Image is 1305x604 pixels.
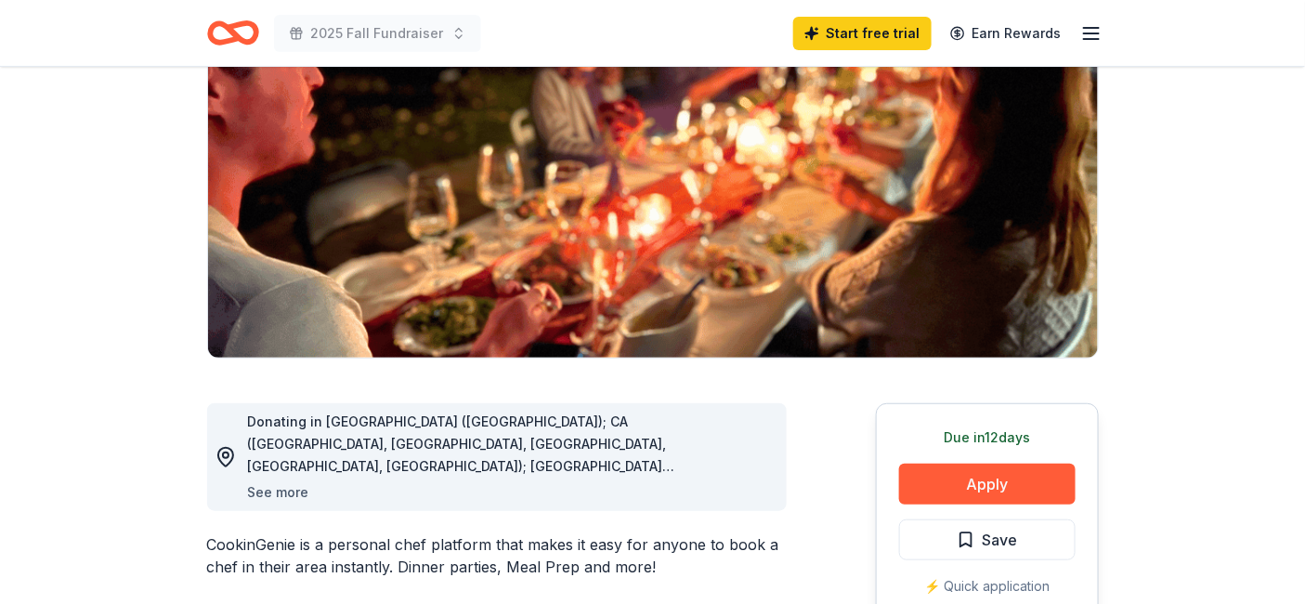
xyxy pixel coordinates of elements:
a: Earn Rewards [939,17,1073,50]
a: Start free trial [793,17,932,50]
div: ⚡️ Quick application [899,575,1076,597]
button: Save [899,519,1076,560]
button: See more [248,481,309,504]
span: 2025 Fall Fundraiser [311,22,444,45]
button: Apply [899,464,1076,505]
div: Due in 12 days [899,427,1076,449]
button: 2025 Fall Fundraiser [274,15,481,52]
span: Save [983,528,1018,552]
div: CookinGenie is a personal chef platform that makes it easy for anyone to book a chef in their are... [207,533,787,578]
a: Home [207,11,259,55]
img: Image for CookinGenie [208,3,1098,358]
